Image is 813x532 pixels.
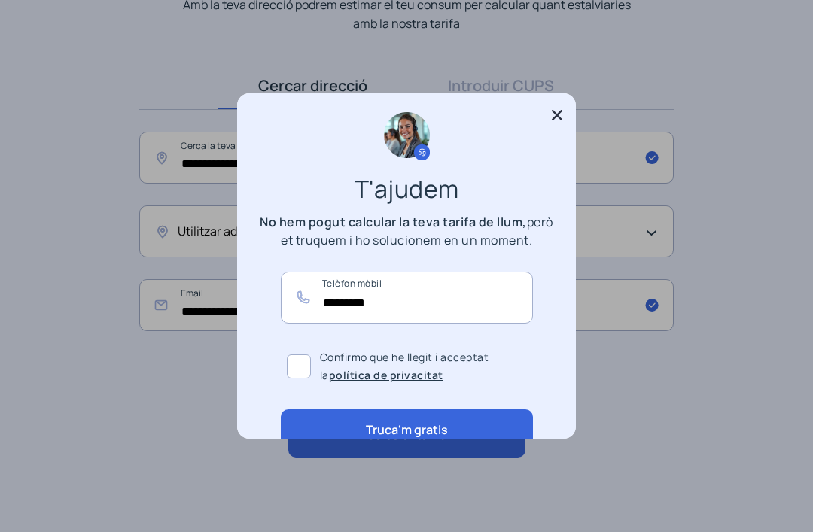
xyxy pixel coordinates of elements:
span: Confirmo que he llegit i acceptat la [320,348,527,385]
button: Truca'm gratis [281,409,533,450]
p: però et truquem i ho solucionem en un moment. [256,213,557,249]
b: No hem pogut calcular la teva tarifa de llum, [260,214,527,230]
a: política de privacitat [329,368,443,382]
h3: T'ajudem [271,180,542,198]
